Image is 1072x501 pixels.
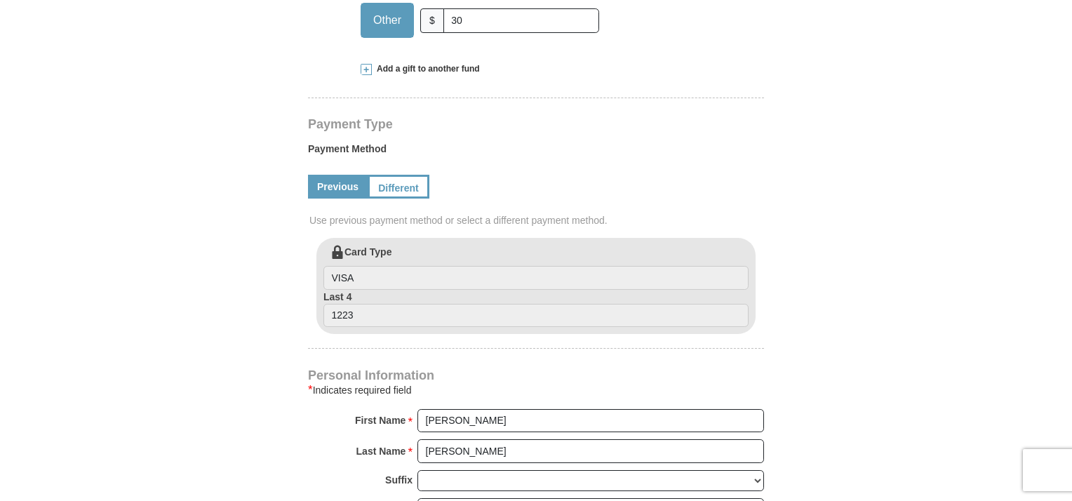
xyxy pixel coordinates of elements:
span: $ [420,8,444,33]
input: Other Amount [443,8,599,33]
a: Previous [308,175,368,199]
strong: First Name [355,410,406,430]
label: Payment Method [308,142,764,163]
label: Last 4 [323,290,749,328]
strong: Suffix [385,470,413,490]
span: Add a gift to another fund [372,63,480,75]
a: Different [368,175,429,199]
span: Use previous payment method or select a different payment method. [309,213,765,227]
label: Card Type [323,245,749,290]
input: Card Type [323,266,749,290]
div: Indicates required field [308,382,764,399]
h4: Personal Information [308,370,764,381]
strong: Last Name [356,441,406,461]
h4: Payment Type [308,119,764,130]
span: Other [366,10,408,31]
input: Last 4 [323,304,749,328]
